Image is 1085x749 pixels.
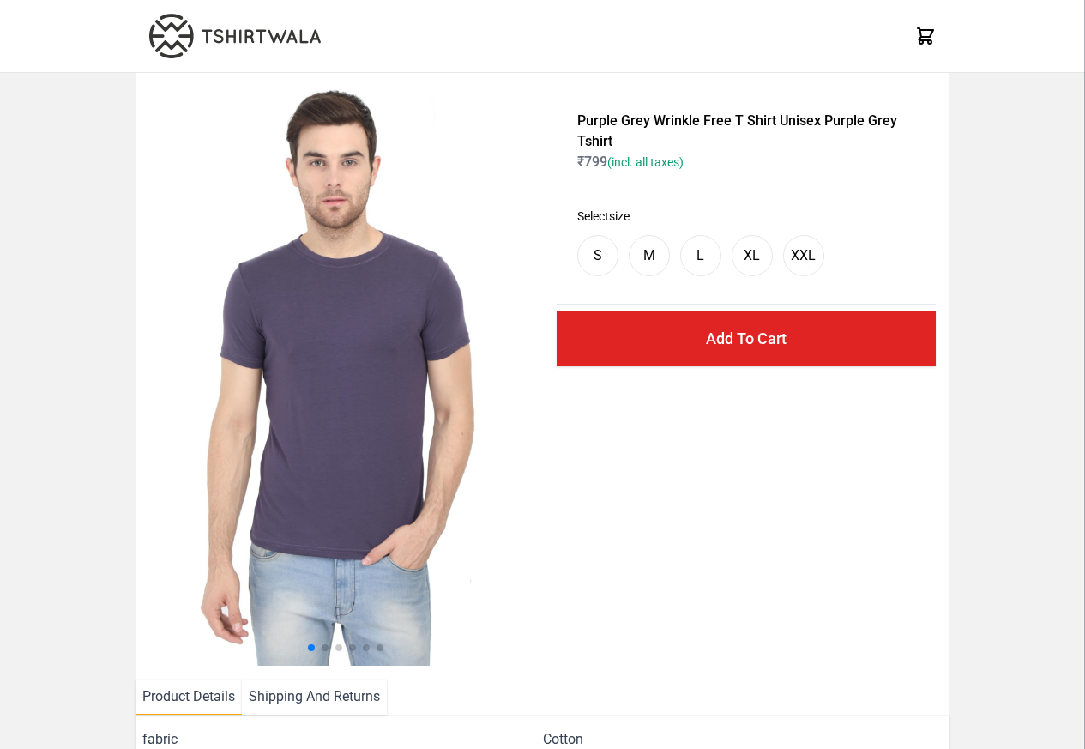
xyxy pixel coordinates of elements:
[696,245,704,266] div: L
[149,87,535,666] img: 4M6A2168.jpg
[791,245,816,266] div: XXL
[577,111,915,152] h1: Purple Grey Wrinkle Free T Shirt Unisex Purple Grey Tshirt
[136,680,242,715] li: Product Details
[643,245,655,266] div: M
[242,680,387,715] li: Shipping And Returns
[594,245,602,266] div: S
[149,14,321,58] img: TW-LOGO-400-104.png
[577,208,915,225] h3: Select size
[744,245,760,266] div: XL
[577,154,684,170] span: ₹ 799
[607,155,684,169] span: (incl. all taxes)
[557,311,936,366] button: Add To Cart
